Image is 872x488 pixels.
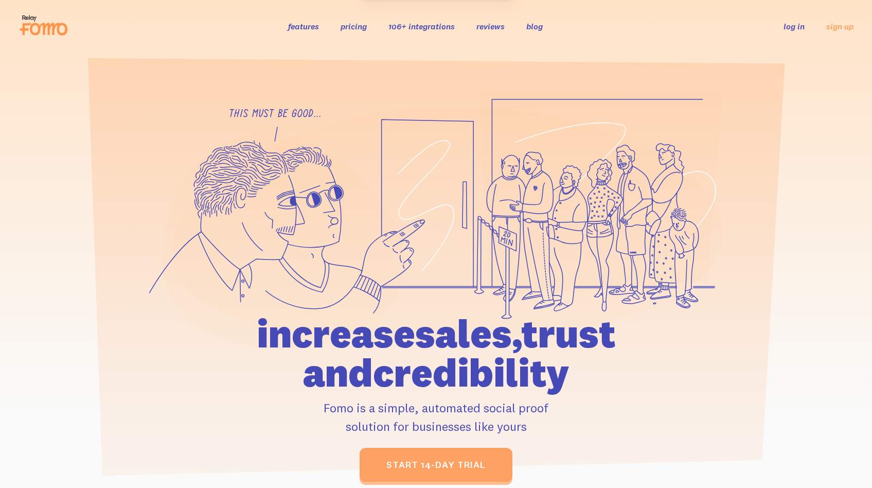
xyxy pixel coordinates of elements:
[341,21,367,31] a: pricing
[360,448,512,482] a: start 14-day trial
[388,21,455,31] a: 106+ integrations
[476,21,505,31] a: reviews
[826,21,853,32] a: sign up
[198,398,674,435] p: Fomo is a simple, automated social proof solution for businesses like yours
[784,21,805,31] a: log in
[198,314,674,392] h1: increase sales, trust and credibility
[288,21,319,31] a: features
[526,21,543,31] a: blog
